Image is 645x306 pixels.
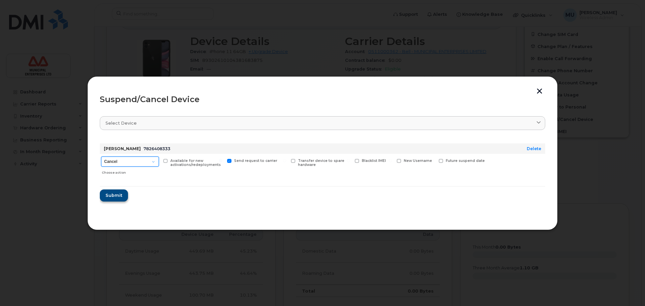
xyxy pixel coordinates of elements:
strong: [PERSON_NAME] [104,146,141,151]
input: Future suspend date [431,159,434,162]
input: Transfer device to spare hardware [283,159,286,162]
div: Suspend/Cancel Device [100,95,545,103]
input: Available for new activations/redeployments [155,159,159,162]
a: Select device [100,116,545,130]
input: Send request to carrier [219,159,222,162]
span: New Username [404,159,432,163]
span: Submit [105,192,122,199]
span: Blacklist IMEI [362,159,386,163]
button: Submit [100,189,128,202]
input: New Username [389,159,392,162]
span: Future suspend date [446,159,485,163]
span: Select device [105,120,137,126]
span: 7826408333 [143,146,170,151]
input: Blacklist IMEI [347,159,350,162]
span: Transfer device to spare hardware [298,159,344,167]
a: Delete [527,146,541,151]
span: Available for new activations/redeployments [170,159,221,167]
span: Send request to carrier [234,159,277,163]
div: Choose action [102,167,159,175]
